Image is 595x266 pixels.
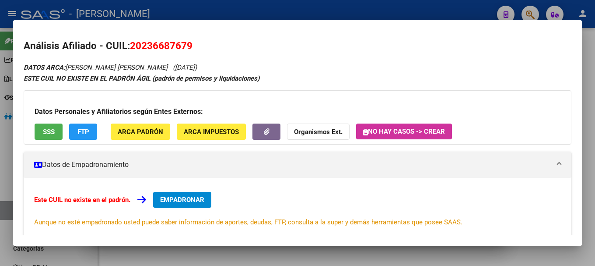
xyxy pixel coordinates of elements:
[294,128,343,136] strong: Organismos Ext.
[34,196,130,204] strong: Este CUIL no existe en el padrón.
[77,128,89,136] span: FTP
[35,124,63,140] button: SSS
[153,192,211,208] button: EMPADRONAR
[287,124,350,140] button: Organismos Ext.
[111,124,170,140] button: ARCA Padrón
[24,178,571,241] div: Datos de Empadronamiento
[184,128,239,136] span: ARCA Impuestos
[43,128,55,136] span: SSS
[363,128,445,135] span: No hay casos -> Crear
[35,106,560,117] h3: Datos Personales y Afiliatorios según Entes Externos:
[24,64,65,71] strong: DATOS ARCA:
[130,40,192,51] span: 20236687679
[24,64,168,71] span: [PERSON_NAME] [PERSON_NAME]
[34,160,550,170] mat-panel-title: Datos de Empadronamiento
[34,218,462,226] span: Aunque no esté empadronado usted puede saber información de aportes, deudas, FTP, consulta a la s...
[173,64,197,71] span: ([DATE])
[24,74,259,82] strong: ESTE CUIL NO EXISTE EN EL PADRÓN ÁGIL (padrón de permisos y liquidaciones)
[160,196,204,204] span: EMPADRONAR
[24,39,571,53] h2: Análisis Afiliado - CUIL:
[356,124,452,139] button: No hay casos -> Crear
[118,128,163,136] span: ARCA Padrón
[24,152,571,178] mat-expansion-panel-header: Datos de Empadronamiento
[69,124,97,140] button: FTP
[177,124,246,140] button: ARCA Impuestos
[565,236,586,257] iframe: Intercom live chat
